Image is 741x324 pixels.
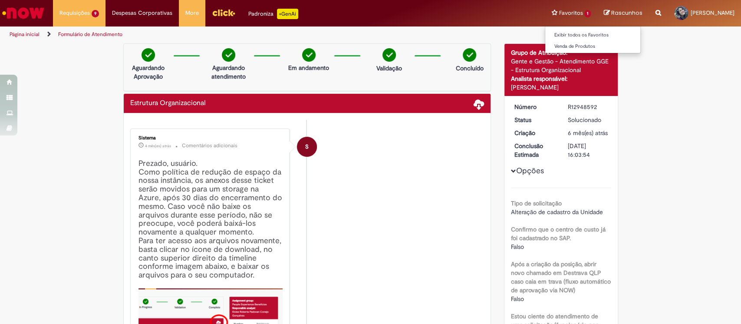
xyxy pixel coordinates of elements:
span: More [185,9,199,17]
span: 4 mês(es) atrás [145,143,171,149]
ul: Favoritos [545,26,641,53]
span: Falso [511,243,524,251]
p: +GenAi [277,9,298,19]
small: Comentários adicionais [182,142,237,149]
span: S [305,136,309,157]
a: Página inicial [10,31,40,38]
a: Exibir todos os Favoritos [545,30,641,40]
img: check-circle-green.png [142,48,155,62]
span: Despesas Corporativas [112,9,172,17]
ul: Trilhas de página [7,26,487,43]
div: [PERSON_NAME] [511,83,611,92]
span: Requisições [59,9,90,17]
span: Baixar anexos [474,99,484,109]
div: Solucionado [568,116,608,124]
a: Formulário de Atendimento [58,31,122,38]
div: Grupo de Atribuição: [511,48,611,57]
span: Alteração de cadastro da Unidade [511,208,603,216]
dt: Conclusão Estimada [508,142,561,159]
img: check-circle-green.png [302,48,316,62]
a: Venda de Produtos [545,42,641,51]
p: Concluído [455,64,483,73]
span: 9 [92,10,99,17]
dt: Status [508,116,561,124]
b: Confirmo que o centro de custo já foi cadastrado no SAP. [511,225,606,242]
div: System [297,137,317,157]
dt: Número [508,102,561,111]
time: 15/04/2025 07:34:42 [568,129,608,137]
span: Falso [511,295,524,303]
span: Rascunhos [611,9,642,17]
a: Rascunhos [604,9,642,17]
img: check-circle-green.png [222,48,235,62]
span: [PERSON_NAME] [691,9,734,17]
span: 1 [584,10,591,17]
p: Em andamento [288,63,329,72]
span: Favoritos [559,9,583,17]
span: 6 mês(es) atrás [568,129,608,137]
img: check-circle-green.png [382,48,396,62]
div: [DATE] 16:03:54 [568,142,608,159]
dt: Criação [508,129,561,137]
div: R12948592 [568,102,608,111]
div: Analista responsável: [511,74,611,83]
p: Aguardando atendimento [207,63,250,81]
time: 02/06/2025 02:01:51 [145,143,171,149]
p: Aguardando Aprovação [127,63,169,81]
img: click_logo_yellow_360x200.png [212,6,235,19]
img: check-circle-green.png [463,48,476,62]
p: Validação [376,64,402,73]
b: Após a criação da posição, abrir novo chamado em Destrava QLP caso caia em trava (fluxo automátic... [511,260,611,294]
b: Tipo de solicitação [511,199,562,207]
img: ServiceNow [1,4,46,22]
div: Gente e Gestão - Atendimento GGE - Estrutura Organizacional [511,57,611,74]
h2: Estrutura Organizacional Histórico de tíquete [130,99,206,107]
div: Sistema [138,136,283,141]
div: Padroniza [248,9,298,19]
